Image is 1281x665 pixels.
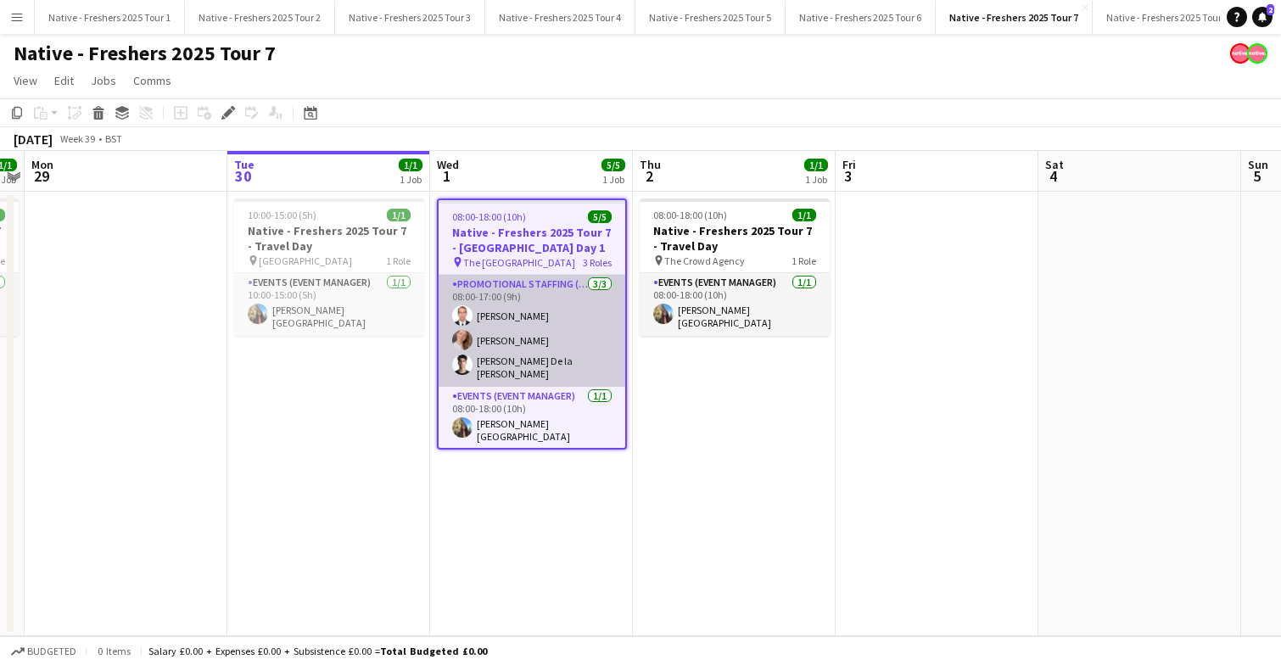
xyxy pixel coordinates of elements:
[380,645,487,657] span: Total Budgeted £0.00
[1045,157,1064,172] span: Sat
[386,254,411,267] span: 1 Role
[842,157,856,172] span: Fri
[840,166,856,186] span: 3
[93,645,134,657] span: 0 items
[640,198,830,336] app-job-card: 08:00-18:00 (10h)1/1Native - Freshers 2025 Tour 7 - Travel Day The Crowd Agency1 RoleEvents (Even...
[234,157,255,172] span: Tue
[1247,43,1267,64] app-user-avatar: native Staffing
[588,210,612,223] span: 5/5
[400,173,422,186] div: 1 Job
[56,132,98,145] span: Week 39
[583,256,612,269] span: 3 Roles
[439,275,625,387] app-card-role: Promotional Staffing (Brand Ambassadors)3/308:00-17:00 (9h)[PERSON_NAME][PERSON_NAME][PERSON_NAME...
[335,1,485,34] button: Native - Freshers 2025 Tour 3
[91,73,116,88] span: Jobs
[664,254,745,267] span: The Crowd Agency
[185,1,335,34] button: Native - Freshers 2025 Tour 2
[31,157,53,172] span: Mon
[234,223,424,254] h3: Native - Freshers 2025 Tour 7 - Travel Day
[148,645,487,657] div: Salary £0.00 + Expenses £0.00 + Subsistence £0.00 =
[14,73,37,88] span: View
[602,173,624,186] div: 1 Job
[439,225,625,255] h3: Native - Freshers 2025 Tour 7 - [GEOGRAPHIC_DATA] Day 1
[601,159,625,171] span: 5/5
[804,159,828,171] span: 1/1
[1043,166,1064,186] span: 4
[1230,43,1250,64] app-user-avatar: native Staffing
[640,273,830,336] app-card-role: Events (Event Manager)1/108:00-18:00 (10h)[PERSON_NAME][GEOGRAPHIC_DATA]
[234,273,424,336] app-card-role: Events (Event Manager)1/110:00-15:00 (5h)[PERSON_NAME][GEOGRAPHIC_DATA]
[387,209,411,221] span: 1/1
[35,1,185,34] button: Native - Freshers 2025 Tour 1
[399,159,422,171] span: 1/1
[27,645,76,657] span: Budgeted
[792,209,816,221] span: 1/1
[126,70,178,92] a: Comms
[133,73,171,88] span: Comms
[259,254,352,267] span: [GEOGRAPHIC_DATA]
[640,223,830,254] h3: Native - Freshers 2025 Tour 7 - Travel Day
[1248,157,1268,172] span: Sun
[54,73,74,88] span: Edit
[805,173,827,186] div: 1 Job
[434,166,459,186] span: 1
[936,1,1093,34] button: Native - Freshers 2025 Tour 7
[48,70,81,92] a: Edit
[637,166,661,186] span: 2
[1252,7,1273,27] a: 2
[84,70,123,92] a: Jobs
[439,387,625,450] app-card-role: Events (Event Manager)1/108:00-18:00 (10h)[PERSON_NAME][GEOGRAPHIC_DATA]
[29,166,53,186] span: 29
[248,209,316,221] span: 10:00-15:00 (5h)
[786,1,936,34] button: Native - Freshers 2025 Tour 6
[1093,1,1243,34] button: Native - Freshers 2025 Tour 8
[7,70,44,92] a: View
[1267,4,1274,15] span: 2
[640,157,661,172] span: Thu
[8,642,79,661] button: Budgeted
[653,209,727,221] span: 08:00-18:00 (10h)
[452,210,526,223] span: 08:00-18:00 (10h)
[437,157,459,172] span: Wed
[14,41,276,66] h1: Native - Freshers 2025 Tour 7
[234,198,424,336] app-job-card: 10:00-15:00 (5h)1/1Native - Freshers 2025 Tour 7 - Travel Day [GEOGRAPHIC_DATA]1 RoleEvents (Even...
[14,131,53,148] div: [DATE]
[105,132,122,145] div: BST
[437,198,627,450] app-job-card: 08:00-18:00 (10h)5/5Native - Freshers 2025 Tour 7 - [GEOGRAPHIC_DATA] Day 1 The [GEOGRAPHIC_DATA]...
[792,254,816,267] span: 1 Role
[485,1,635,34] button: Native - Freshers 2025 Tour 4
[232,166,255,186] span: 30
[1245,166,1268,186] span: 5
[635,1,786,34] button: Native - Freshers 2025 Tour 5
[463,256,575,269] span: The [GEOGRAPHIC_DATA]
